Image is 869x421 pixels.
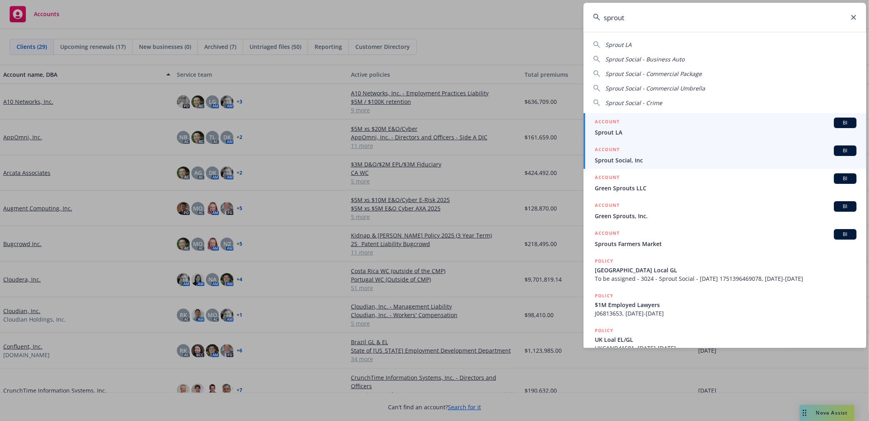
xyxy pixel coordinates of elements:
[584,141,866,169] a: ACCOUNTBISprout Social, Inc
[595,344,856,352] span: UKCAND41581, [DATE]-[DATE]
[837,203,853,210] span: BI
[605,99,662,107] span: Sprout Social - Crime
[595,257,613,265] h5: POLICY
[595,156,856,164] span: Sprout Social, Inc
[595,229,619,239] h5: ACCOUNT
[605,84,705,92] span: Sprout Social - Commercial Umbrella
[837,147,853,154] span: BI
[595,212,856,220] span: Green Sprouts, Inc.
[605,41,632,48] span: Sprout LA
[595,201,619,211] h5: ACCOUNT
[584,322,866,357] a: POLICYUK Loal EL/GLUKCAND41581, [DATE]-[DATE]
[605,55,684,63] span: Sprout Social - Business Auto
[595,240,856,248] span: Sprouts Farmers Market
[595,335,856,344] span: UK Loal EL/GL
[595,128,856,137] span: Sprout LA
[595,118,619,127] h5: ACCOUNT
[595,292,613,300] h5: POLICY
[584,253,866,287] a: POLICY[GEOGRAPHIC_DATA] Local GLTo be assigned - 3024 - Sprout Social - [DATE] 1751396469078, [DA...
[595,301,856,309] span: $1M Employed Lawyers
[584,225,866,253] a: ACCOUNTBISprouts Farmers Market
[595,266,856,274] span: [GEOGRAPHIC_DATA] Local GL
[595,274,856,283] span: To be assigned - 3024 - Sprout Social - [DATE] 1751396469078, [DATE]-[DATE]
[584,287,866,322] a: POLICY$1M Employed LawyersJ06813653, [DATE]-[DATE]
[595,173,619,183] h5: ACCOUNT
[595,309,856,318] span: J06813653, [DATE]-[DATE]
[837,119,853,126] span: BI
[595,184,856,192] span: Green Sprouts LLC
[837,231,853,238] span: BI
[584,169,866,197] a: ACCOUNTBIGreen Sprouts LLC
[584,113,866,141] a: ACCOUNTBISprout LA
[595,326,613,335] h5: POLICY
[837,175,853,182] span: BI
[584,197,866,225] a: ACCOUNTBIGreen Sprouts, Inc.
[605,70,702,78] span: Sprout Social - Commercial Package
[595,145,619,155] h5: ACCOUNT
[584,3,866,32] input: Search...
